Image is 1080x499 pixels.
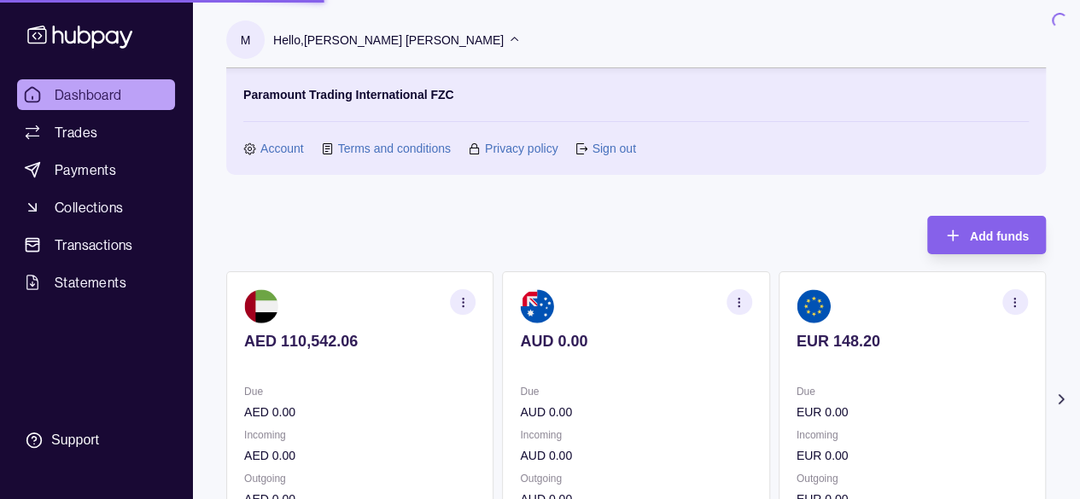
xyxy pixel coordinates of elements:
p: AUD 0.00 [520,403,751,421]
p: AED 0.00 [244,446,476,465]
a: Statements [17,267,175,298]
a: Payments [17,154,175,185]
span: Add funds [970,229,1029,243]
p: Outgoing [244,469,476,488]
a: Sign out [592,139,635,158]
p: Incoming [520,426,751,444]
img: eu [797,289,831,323]
a: Trades [17,117,175,148]
p: EUR 0.00 [797,403,1028,421]
span: Dashboard [55,84,122,105]
div: Support [51,431,99,450]
img: ae [244,289,278,323]
a: Privacy policy [485,139,558,158]
p: Incoming [797,426,1028,444]
img: au [520,289,554,323]
span: Payments [55,160,116,180]
a: Transactions [17,229,175,260]
a: Account [260,139,304,158]
p: Outgoing [797,469,1028,488]
p: Incoming [244,426,476,444]
p: EUR 0.00 [797,446,1028,465]
span: Transactions [55,235,133,255]
p: Outgoing [520,469,751,488]
a: Support [17,422,175,458]
p: M [241,31,251,49]
p: Paramount Trading International FZC [243,85,454,104]
a: Terms and conditions [338,139,451,158]
p: AED 110,542.06 [244,332,476,351]
button: Add funds [927,216,1046,254]
p: EUR 148.20 [797,332,1028,351]
span: Trades [55,122,97,142]
span: Collections [55,197,123,218]
p: Due [520,382,751,401]
p: AUD 0.00 [520,446,751,465]
p: Hello, [PERSON_NAME] [PERSON_NAME] [273,31,504,49]
span: Statements [55,272,126,293]
a: Dashboard [17,79,175,110]
p: AUD 0.00 [520,332,751,351]
a: Collections [17,192,175,223]
p: Due [797,382,1028,401]
p: Due [244,382,476,401]
p: AED 0.00 [244,403,476,421]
